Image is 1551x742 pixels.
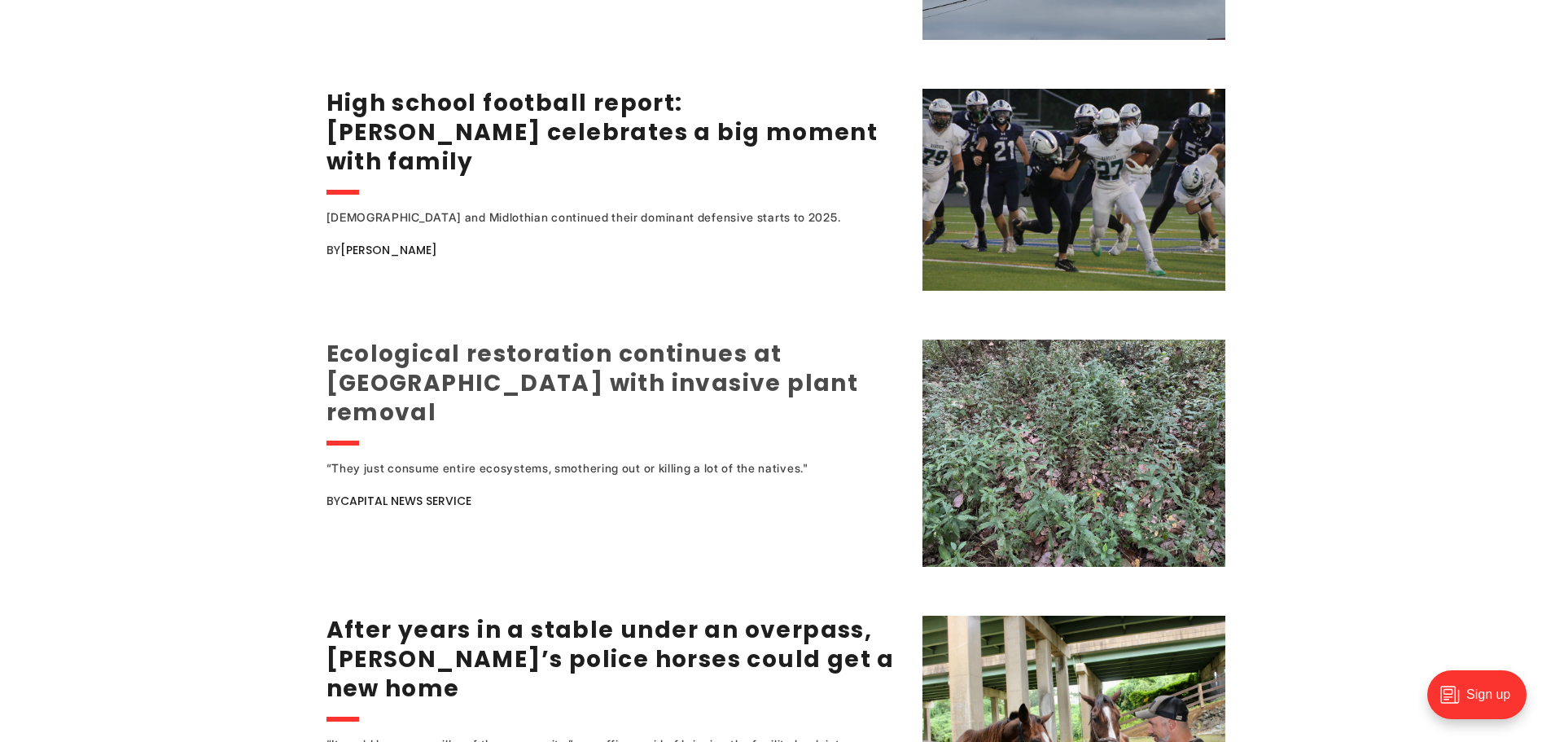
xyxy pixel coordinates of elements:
[340,493,471,509] a: Capital News Service
[326,338,859,428] a: Ecological restoration continues at [GEOGRAPHIC_DATA] with invasive plant removal
[326,614,895,705] a: After years in a stable under an overpass, [PERSON_NAME]’s police horses could get a new home
[1413,662,1551,742] iframe: portal-trigger
[326,87,878,178] a: High school football report: [PERSON_NAME] celebrates a big moment with family
[326,208,856,227] div: [DEMOGRAPHIC_DATA] and Midlothian continued their dominant defensive starts to 2025.
[340,242,437,258] a: [PERSON_NAME]
[922,340,1225,567] img: Ecological restoration continues at Chapel Island with invasive plant removal
[922,89,1225,291] img: High school football report: Atlee's Dewey celebrates a big moment with family
[326,459,856,478] div: “They just consume entire ecosystems, smothering out or killing a lot of the natives."
[326,491,902,511] div: By
[326,240,902,260] div: By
